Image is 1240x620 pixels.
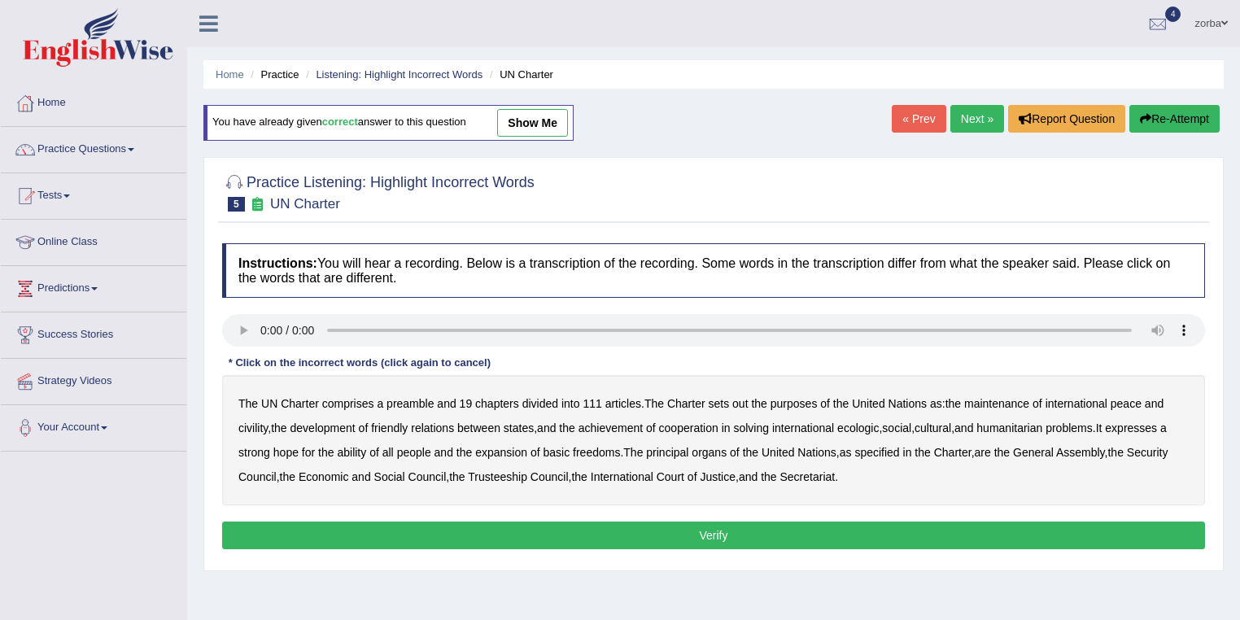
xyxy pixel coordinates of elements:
b: the [449,470,465,483]
b: the [751,397,766,410]
b: principal [646,446,688,459]
a: Home [216,68,244,81]
a: Next » [950,105,1004,133]
b: into [561,397,580,410]
b: basic [543,446,570,459]
b: social [882,421,911,434]
b: states [504,421,534,434]
b: people [397,446,431,459]
b: United [762,446,794,459]
b: as [930,397,942,410]
a: Tests [1,173,186,214]
b: civility [238,421,268,434]
b: of [730,446,740,459]
b: all [382,446,394,459]
button: Report Question [1008,105,1125,133]
span: 5 [228,197,245,212]
b: Charter [667,397,705,410]
b: chapters [475,397,519,410]
b: Instructions: [238,256,317,270]
div: You have already given answer to this question [203,105,574,141]
b: The [623,446,643,459]
b: the [456,446,472,459]
b: Charter [934,446,971,459]
small: Exam occurring question [249,197,266,212]
a: Online Class [1,220,186,260]
b: Economic [299,470,348,483]
button: Verify [222,522,1205,549]
b: freedoms [573,446,620,459]
b: and [437,397,456,410]
b: development [290,421,356,434]
b: The [644,397,664,410]
b: The [238,397,258,410]
b: Trusteeship [468,470,527,483]
b: 111 [583,397,601,410]
b: the [280,470,295,483]
b: divided [522,397,558,410]
b: out [732,397,748,410]
b: Council [530,470,569,483]
b: the [833,397,849,410]
b: Secretariat [780,470,836,483]
b: ability [337,446,366,459]
b: and [739,470,758,483]
b: International [591,470,653,483]
b: cooperation [659,421,718,434]
b: the [271,421,286,434]
b: Justice [700,470,736,483]
b: Nations [797,446,836,459]
b: preamble [386,397,434,410]
b: are [975,446,991,459]
b: the [915,446,930,459]
div: * Click on the incorrect words (click again to cancel) [222,355,497,370]
li: Practice [247,67,299,82]
b: strong [238,446,270,459]
b: It [1096,421,1102,434]
b: Nations [889,397,927,410]
a: Listening: Highlight Incorrect Words [316,68,482,81]
b: UN [261,397,277,410]
h4: You will hear a recording. Below is a transcription of the recording. Some words in the transcrip... [222,243,1205,298]
b: Court [657,470,684,483]
b: international [1046,397,1107,410]
b: the [761,470,776,483]
b: of [530,446,540,459]
b: in [903,446,912,459]
b: correct [322,116,358,129]
a: Predictions [1,266,186,307]
b: of [359,421,369,434]
b: and [351,470,370,483]
b: cultural [915,421,951,434]
b: organs [692,446,727,459]
li: UN Charter [486,67,553,82]
b: expresses [1105,421,1157,434]
b: Council [238,470,277,483]
b: a [377,397,383,410]
b: problems [1046,421,1093,434]
b: the [318,446,334,459]
a: Home [1,81,186,121]
span: 4 [1165,7,1181,22]
b: and [434,446,453,459]
b: comprises [322,397,374,410]
b: as [840,446,852,459]
b: 19 [460,397,473,410]
button: Re-Attempt [1129,105,1220,133]
b: Charter [281,397,319,410]
b: General [1013,446,1054,459]
small: UN Charter [270,196,340,212]
b: the [743,446,758,459]
b: of [646,421,656,434]
b: solving [733,421,769,434]
b: hope [273,446,299,459]
b: and [954,421,973,434]
b: the [1107,446,1123,459]
b: friendly [371,421,408,434]
b: Security [1127,446,1168,459]
a: Strategy Videos [1,359,186,400]
b: articles [605,397,641,410]
b: peace [1111,397,1142,410]
b: in [722,421,731,434]
b: Social [374,470,405,483]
